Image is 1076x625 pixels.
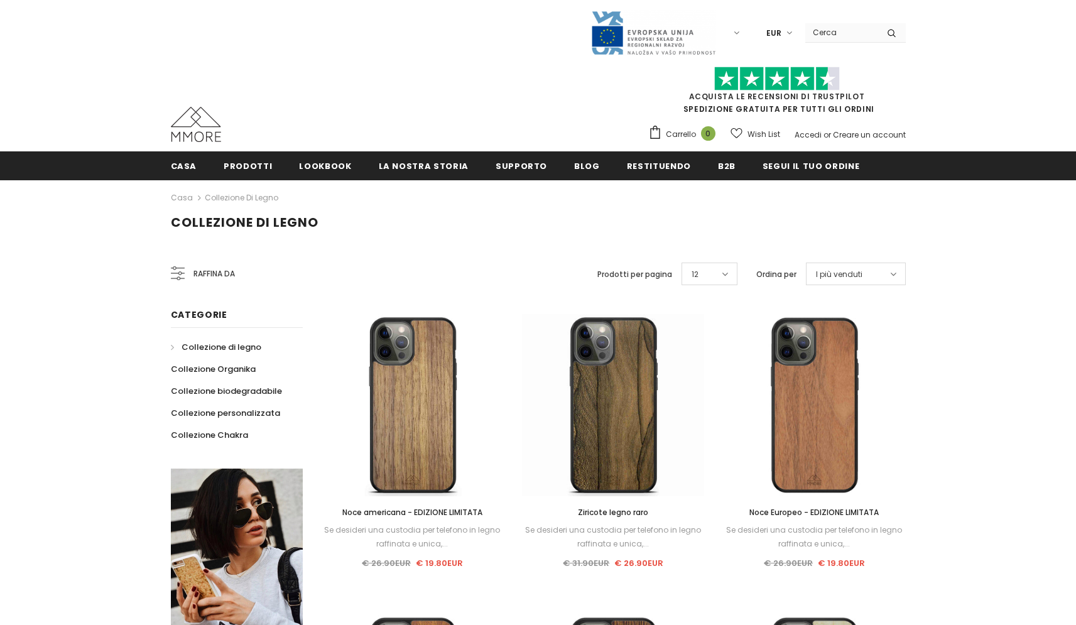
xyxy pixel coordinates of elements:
[818,557,865,569] span: € 19.80EUR
[224,160,272,172] span: Prodotti
[714,67,840,91] img: Fidati di Pilot Stars
[496,160,547,172] span: supporto
[379,151,469,180] a: La nostra storia
[578,507,648,518] span: Ziricote legno raro
[182,341,261,353] span: Collezione di legno
[764,557,813,569] span: € 26.90EUR
[322,523,504,551] div: Se desideri una custodia per telefono in legno raffinata e unica,...
[171,380,282,402] a: Collezione biodegradabile
[205,192,278,203] a: Collezione di legno
[718,160,736,172] span: B2B
[522,506,704,519] a: Ziricote legno raro
[692,268,698,281] span: 12
[763,151,859,180] a: Segui il tuo ordine
[701,126,715,141] span: 0
[416,557,463,569] span: € 19.80EUR
[522,523,704,551] div: Se desideri una custodia per telefono in legno raffinata e unica,...
[171,336,261,358] a: Collezione di legno
[816,268,862,281] span: I più venduti
[763,160,859,172] span: Segui il tuo ordine
[299,160,351,172] span: Lookbook
[171,363,256,375] span: Collezione Organika
[795,129,822,140] a: Accedi
[747,128,780,141] span: Wish List
[379,160,469,172] span: La nostra storia
[299,151,351,180] a: Lookbook
[171,402,280,424] a: Collezione personalizzata
[823,129,831,140] span: or
[597,268,672,281] label: Prodotti per pagina
[718,151,736,180] a: B2B
[171,190,193,205] a: Casa
[627,160,691,172] span: Restituendo
[627,151,691,180] a: Restituendo
[496,151,547,180] a: supporto
[171,214,318,231] span: Collezione di legno
[805,23,878,41] input: Search Site
[171,358,256,380] a: Collezione Organika
[171,407,280,419] span: Collezione personalizzata
[574,151,600,180] a: Blog
[322,506,504,519] a: Noce americana - EDIZIONE LIMITATA
[574,160,600,172] span: Blog
[833,129,906,140] a: Creare un account
[224,151,272,180] a: Prodotti
[563,557,609,569] span: € 31.90EUR
[731,123,780,145] a: Wish List
[171,107,221,142] img: Casi MMORE
[590,10,716,56] img: Javni Razpis
[362,557,411,569] span: € 26.90EUR
[342,507,482,518] span: Noce americana - EDIZIONE LIMITATA
[723,506,905,519] a: Noce Europeo - EDIZIONE LIMITATA
[171,308,227,321] span: Categorie
[756,268,796,281] label: Ordina per
[614,557,663,569] span: € 26.90EUR
[648,125,722,144] a: Carrello 0
[171,429,248,441] span: Collezione Chakra
[171,424,248,446] a: Collezione Chakra
[171,151,197,180] a: Casa
[648,72,906,114] span: SPEDIZIONE GRATUITA PER TUTTI GLI ORDINI
[171,385,282,397] span: Collezione biodegradabile
[171,160,197,172] span: Casa
[666,128,696,141] span: Carrello
[689,91,865,102] a: Acquista le recensioni di TrustPilot
[766,27,781,40] span: EUR
[723,523,905,551] div: Se desideri una custodia per telefono in legno raffinata e unica,...
[590,27,716,38] a: Javni Razpis
[193,267,235,281] span: Raffina da
[749,507,879,518] span: Noce Europeo - EDIZIONE LIMITATA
